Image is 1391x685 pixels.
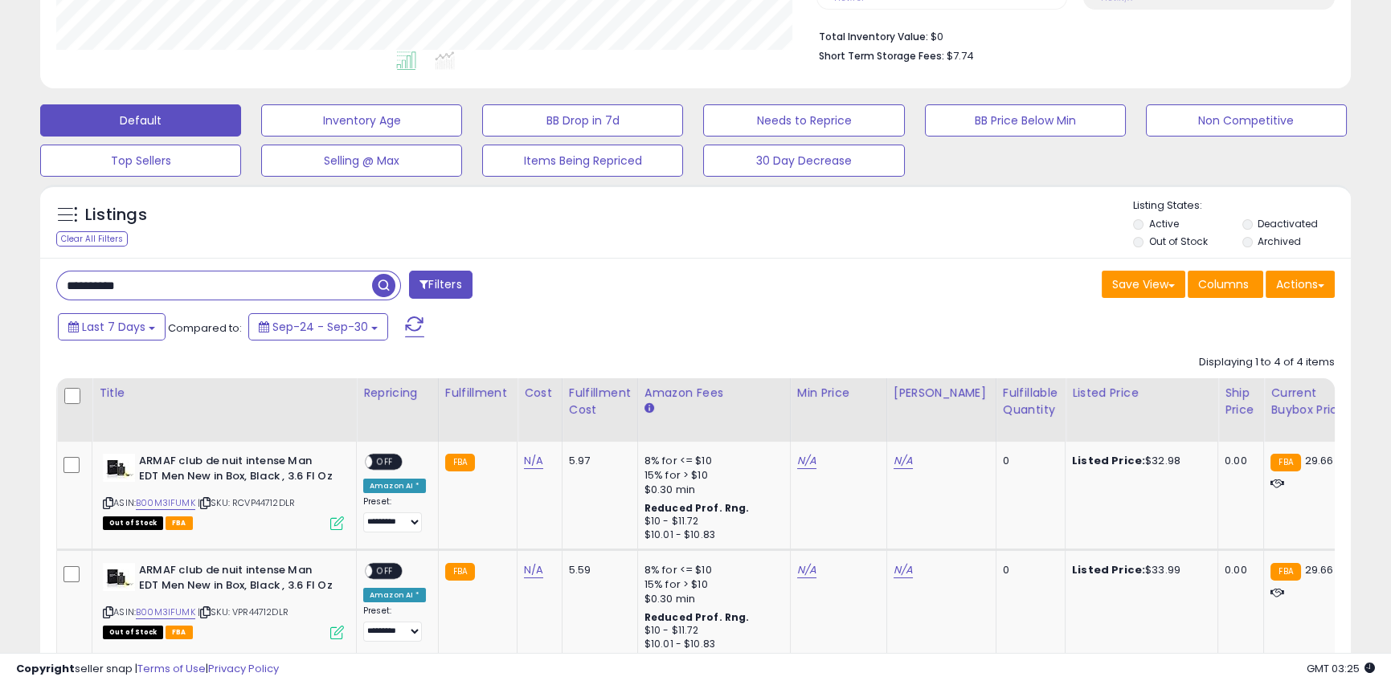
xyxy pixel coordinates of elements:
[1270,563,1300,581] small: FBA
[1148,217,1178,230] label: Active
[644,402,654,416] small: Amazon Fees.
[363,496,426,532] div: Preset:
[409,271,472,299] button: Filters
[894,385,989,402] div: [PERSON_NAME]
[372,455,398,469] span: OFF
[208,661,279,676] a: Privacy Policy
[644,385,783,402] div: Amazon Fees
[1258,234,1301,248] label: Archived
[1307,661,1375,676] span: 2025-10-9 03:25 GMT
[99,385,350,402] div: Title
[363,588,426,602] div: Amazon AI *
[137,661,206,676] a: Terms of Use
[56,231,128,247] div: Clear All Filters
[703,104,904,137] button: Needs to Reprice
[198,605,288,618] span: | SKU: VPR44712DLR
[819,49,944,63] b: Short Term Storage Fees:
[372,565,398,578] span: OFF
[1003,454,1053,468] div: 0
[445,454,475,471] small: FBA
[925,104,1126,137] button: BB Price Below Min
[1133,198,1351,214] p: Listing States:
[166,516,193,530] span: FBA
[1270,454,1300,471] small: FBA
[819,30,928,43] b: Total Inventory Value:
[139,454,334,487] b: ARMAF club de nuit intense Man EDT Men New in Box, Black , 3.6 Fl Oz
[363,605,426,642] div: Preset:
[644,454,778,468] div: 8% for <= $10
[103,516,163,530] span: All listings that are currently out of stock and unavailable for purchase on Amazon
[644,515,778,528] div: $10 - $11.72
[272,319,368,335] span: Sep-24 - Sep-30
[569,563,625,577] div: 5.59
[569,385,631,418] div: Fulfillment Cost
[1072,385,1211,402] div: Listed Price
[1225,385,1257,418] div: Ship Price
[644,501,750,515] b: Reduced Prof. Rng.
[1072,453,1145,468] b: Listed Price:
[819,26,1323,45] li: $0
[703,145,904,177] button: 30 Day Decrease
[797,385,880,402] div: Min Price
[524,385,555,402] div: Cost
[644,638,778,651] div: $10.01 - $10.83
[797,562,816,578] a: N/A
[1199,355,1335,370] div: Displaying 1 to 4 of 4 items
[82,319,145,335] span: Last 7 Days
[40,145,241,177] button: Top Sellers
[166,626,193,639] span: FBA
[797,453,816,469] a: N/A
[1225,454,1251,468] div: 0.00
[139,563,334,597] b: ARMAF club de nuit intense Man EDT Men New in Box, Black , 3.6 Fl Oz
[445,563,475,581] small: FBA
[644,577,778,592] div: 15% for > $10
[261,104,462,137] button: Inventory Age
[1003,385,1058,418] div: Fulfillable Quantity
[103,454,135,482] img: 31xwRxHotGL._SL40_.jpg
[1148,234,1207,248] label: Out of Stock
[85,204,147,226] h5: Listings
[363,385,432,402] div: Repricing
[58,313,166,340] button: Last 7 Days
[1072,563,1205,577] div: $33.99
[1188,271,1263,298] button: Columns
[136,496,195,510] a: B00M3IFUMK
[644,624,778,638] div: $10 - $11.72
[445,385,510,402] div: Fulfillment
[524,453,543,469] a: N/A
[40,104,241,137] button: Default
[644,483,778,497] div: $0.30 min
[248,313,388,340] button: Sep-24 - Sep-30
[947,48,974,63] span: $7.74
[644,563,778,577] div: 8% for <= $10
[1102,271,1185,298] button: Save View
[894,562,913,578] a: N/A
[16,661,75,676] strong: Copyright
[198,496,295,509] span: | SKU: RCVP44712DLR
[1270,385,1353,418] div: Current Buybox Price
[103,454,344,528] div: ASIN:
[363,479,426,493] div: Amazon AI *
[1305,453,1334,468] span: 29.66
[103,626,163,639] span: All listings that are currently out of stock and unavailable for purchase on Amazon
[644,468,778,483] div: 15% for > $10
[1225,563,1251,577] div: 0.00
[644,528,778,542] div: $10.01 - $10.83
[168,320,242,336] span: Compared to:
[894,453,913,469] a: N/A
[1003,563,1053,577] div: 0
[1266,271,1335,298] button: Actions
[482,104,683,137] button: BB Drop in 7d
[644,610,750,624] b: Reduced Prof. Rng.
[136,605,195,619] a: B00M3IFUMK
[16,662,279,677] div: seller snap | |
[569,454,625,468] div: 5.97
[644,592,778,606] div: $0.30 min
[524,562,543,578] a: N/A
[1305,562,1334,577] span: 29.66
[1146,104,1347,137] button: Non Competitive
[103,563,135,591] img: 31xwRxHotGL._SL40_.jpg
[1258,217,1318,230] label: Deactivated
[482,145,683,177] button: Items Being Repriced
[1072,454,1205,468] div: $32.98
